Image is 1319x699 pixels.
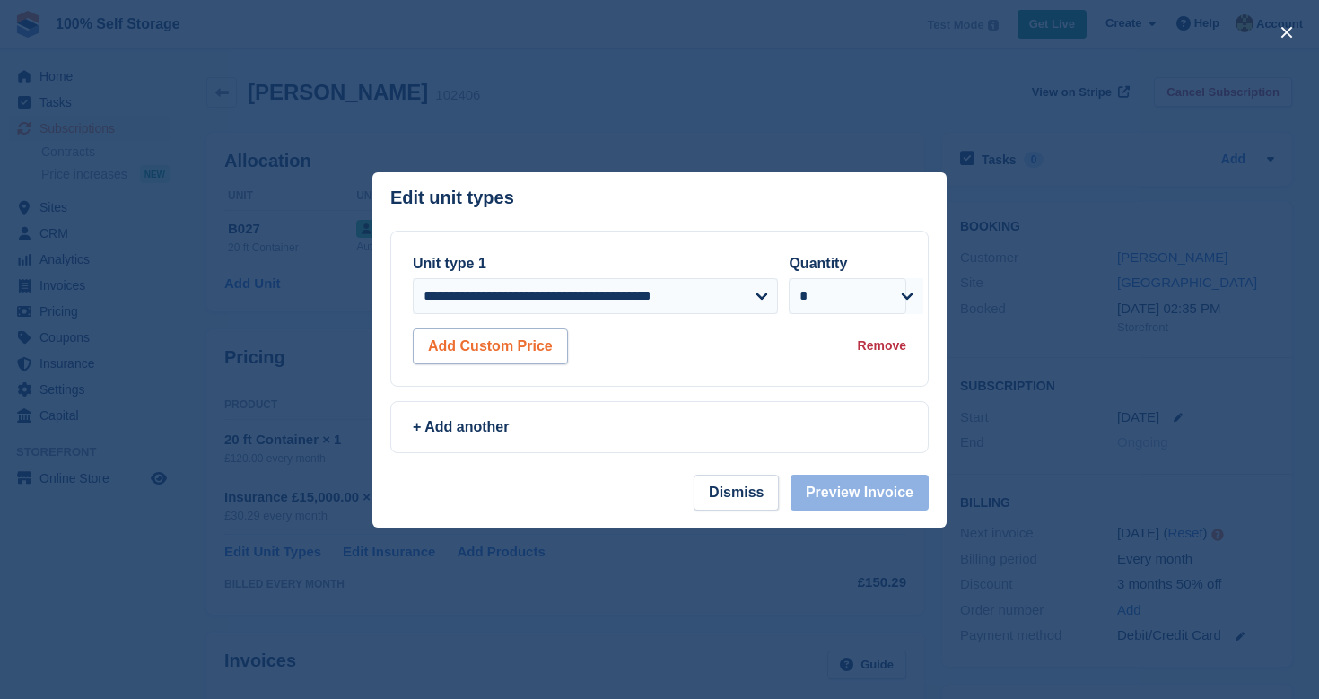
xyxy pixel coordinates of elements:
[390,401,929,453] a: + Add another
[413,416,906,438] div: + Add another
[791,475,929,511] button: Preview Invoice
[390,188,514,208] p: Edit unit types
[789,256,847,271] label: Quantity
[1272,18,1301,47] button: close
[694,475,779,511] button: Dismiss
[413,256,486,271] label: Unit type 1
[858,336,906,355] div: Remove
[413,328,568,364] button: Add Custom Price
